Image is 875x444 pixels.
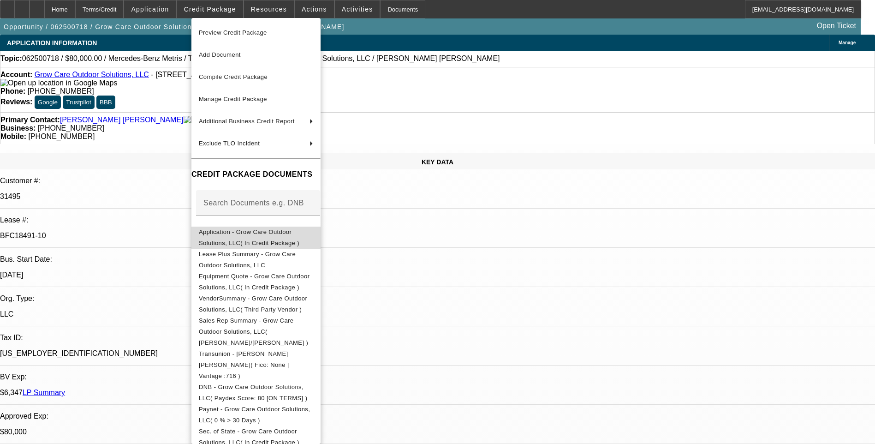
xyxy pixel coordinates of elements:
[199,96,267,102] span: Manage Credit Package
[199,51,241,58] span: Add Document
[203,199,304,207] mat-label: Search Documents e.g. DNB
[191,169,321,180] h4: CREDIT PACKAGE DOCUMENTS
[199,73,268,80] span: Compile Credit Package
[199,273,310,291] span: Equipment Quote - Grow Care Outdoor Solutions, LLC( In Credit Package )
[199,317,308,346] span: Sales Rep Summary - Grow Care Outdoor Solutions, LLC( [PERSON_NAME]/[PERSON_NAME] )
[191,315,321,348] button: Sales Rep Summary - Grow Care Outdoor Solutions, LLC( Rahlfs, Thomas/Zallik, Asher )
[191,271,321,293] button: Equipment Quote - Grow Care Outdoor Solutions, LLC( In Credit Package )
[199,295,307,313] span: VendorSummary - Grow Care Outdoor Solutions, LLC( Third Party Vendor )
[199,384,307,402] span: DNB - Grow Care Outdoor Solutions, LLC( Paydex Score: 80 [ON TERMS] )
[199,251,296,269] span: Lease Plus Summary - Grow Care Outdoor Solutions, LLC
[199,29,267,36] span: Preview Credit Package
[199,228,299,246] span: Application - Grow Care Outdoor Solutions, LLC( In Credit Package )
[191,227,321,249] button: Application - Grow Care Outdoor Solutions, LLC( In Credit Package )
[191,293,321,315] button: VendorSummary - Grow Care Outdoor Solutions, LLC( Third Party Vendor )
[199,350,289,379] span: Transunion - [PERSON_NAME] [PERSON_NAME]( Fico: None | Vantage :716 )
[199,406,310,424] span: Paynet - Grow Care Outdoor Solutions, LLC( 0 % > 30 Days )
[191,382,321,404] button: DNB - Grow Care Outdoor Solutions, LLC( Paydex Score: 80 [ON TERMS] )
[199,140,260,147] span: Exclude TLO Incident
[191,249,321,271] button: Lease Plus Summary - Grow Care Outdoor Solutions, LLC
[199,118,295,125] span: Additional Business Credit Report
[191,404,321,426] button: Paynet - Grow Care Outdoor Solutions, LLC( 0 % > 30 Days )
[191,348,321,382] button: Transunion - Granados Paiz, Jose( Fico: None | Vantage :716 )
